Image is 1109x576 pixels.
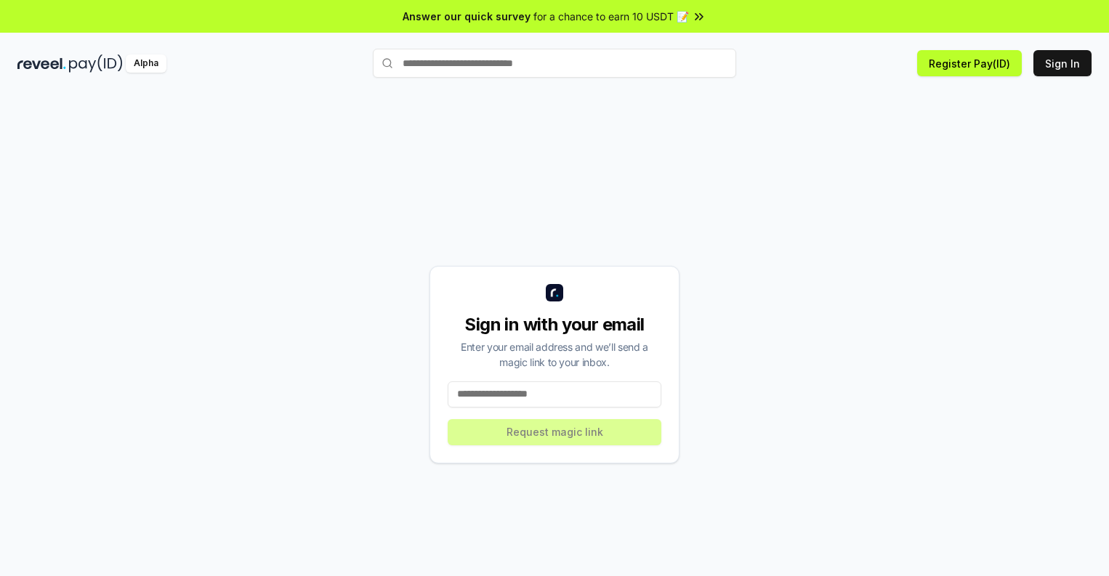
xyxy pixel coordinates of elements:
img: pay_id [69,54,123,73]
span: for a chance to earn 10 USDT 📝 [533,9,689,24]
span: Answer our quick survey [403,9,531,24]
img: logo_small [546,284,563,301]
button: Sign In [1033,50,1092,76]
div: Alpha [126,54,166,73]
img: reveel_dark [17,54,66,73]
div: Enter your email address and we’ll send a magic link to your inbox. [448,339,661,370]
div: Sign in with your email [448,313,661,336]
button: Register Pay(ID) [917,50,1022,76]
